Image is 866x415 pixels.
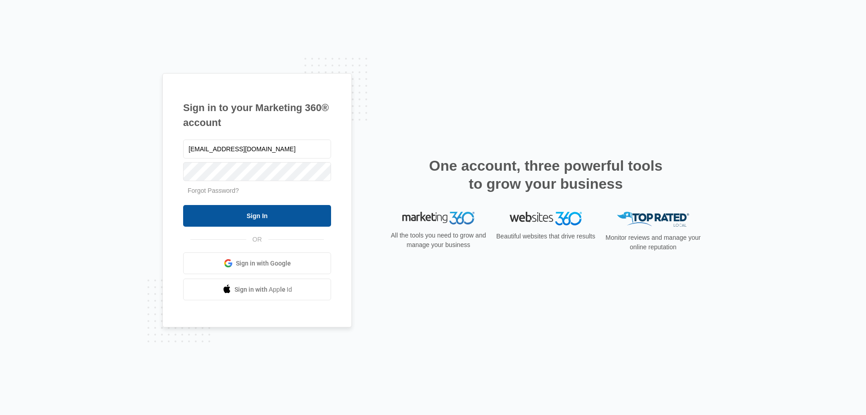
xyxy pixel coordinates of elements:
img: Marketing 360 [402,212,474,224]
p: Monitor reviews and manage your online reputation [603,233,704,252]
input: Sign In [183,205,331,227]
span: Sign in with Google [236,259,291,268]
span: OR [246,235,268,244]
a: Forgot Password? [188,187,239,194]
img: Websites 360 [510,212,582,225]
h1: Sign in to your Marketing 360® account [183,100,331,130]
p: All the tools you need to grow and manage your business [388,231,489,250]
a: Sign in with Apple Id [183,279,331,300]
p: Beautiful websites that drive results [495,232,596,241]
img: Top Rated Local [617,212,689,227]
a: Sign in with Google [183,252,331,274]
h2: One account, three powerful tools to grow your business [426,157,665,193]
span: Sign in with Apple Id [235,285,292,294]
input: Email [183,140,331,159]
